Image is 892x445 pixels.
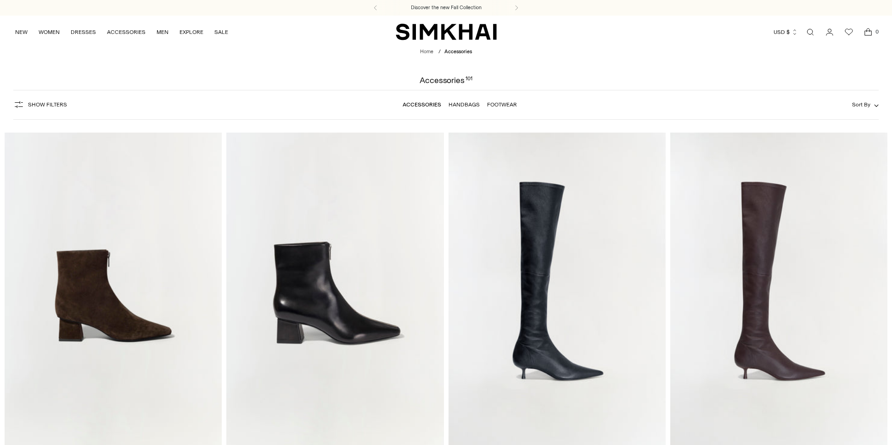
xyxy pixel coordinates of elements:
[487,101,517,108] a: Footwear
[859,23,877,41] a: Open cart modal
[852,101,870,108] span: Sort By
[873,28,881,36] span: 0
[852,100,879,110] button: Sort By
[180,22,203,42] a: EXPLORE
[449,101,480,108] a: Handbags
[820,23,839,41] a: Go to the account page
[420,49,433,55] a: Home
[15,22,28,42] a: NEW
[214,22,228,42] a: SALE
[840,23,858,41] a: Wishlist
[438,48,441,56] div: /
[71,22,96,42] a: DRESSES
[774,22,798,42] button: USD $
[403,95,517,114] nav: Linked collections
[107,22,146,42] a: ACCESSORIES
[411,4,482,11] a: Discover the new Fall Collection
[420,76,472,84] h1: Accessories
[801,23,819,41] a: Open search modal
[157,22,168,42] a: MEN
[13,97,67,112] button: Show Filters
[403,101,441,108] a: Accessories
[396,23,497,41] a: SIMKHAI
[420,48,472,56] nav: breadcrumbs
[39,22,60,42] a: WOMEN
[28,101,67,108] span: Show Filters
[466,76,472,84] div: 101
[444,49,472,55] span: Accessories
